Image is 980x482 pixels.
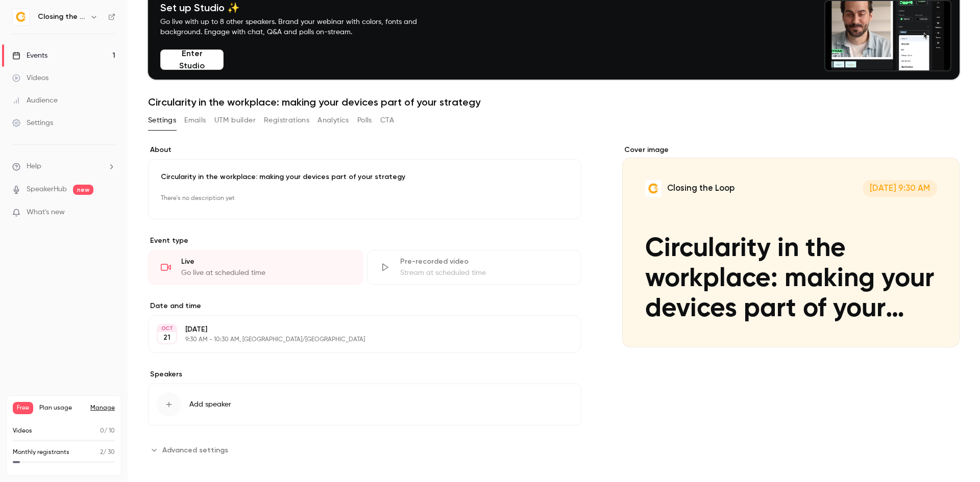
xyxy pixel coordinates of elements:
section: Advanced settings [148,442,581,458]
div: Settings [12,118,53,128]
p: Monthly registrants [13,448,69,457]
span: Plan usage [39,404,84,412]
span: Add speaker [189,399,231,410]
label: Speakers [148,369,581,379]
button: Enter Studio [160,49,224,70]
li: help-dropdown-opener [12,161,115,172]
iframe: Noticeable Trigger [103,208,115,217]
span: 0 [100,428,104,434]
button: Analytics [317,112,349,129]
div: Audience [12,95,58,106]
label: Date and time [148,301,581,311]
span: Advanced settings [162,445,228,455]
div: Pre-recorded videoStream at scheduled time [367,250,582,285]
img: Closing the Loop [13,9,29,25]
label: About [148,145,581,155]
span: What's new [27,207,65,218]
p: Event type [148,236,581,246]
div: OCT [158,325,176,332]
a: SpeakerHub [27,184,67,195]
p: / 30 [100,448,115,457]
h1: Circularity in the workplace: making your devices part of your strategy [148,96,960,108]
p: Videos [13,426,32,436]
span: Free [13,402,33,414]
div: Stream at scheduled time [400,268,569,278]
span: Help [27,161,41,172]
span: 2 [100,449,103,455]
p: / 10 [100,426,115,436]
h6: Closing the Loop [38,12,86,22]
button: Polls [357,112,372,129]
button: CTA [380,112,394,129]
div: Events [12,50,47,61]
div: Videos [12,73,48,83]
label: Cover image [622,145,960,155]
button: Settings [148,112,176,129]
div: Live [181,257,350,267]
p: There's no description yet [161,190,569,207]
p: Go live with up to 8 other speakers. Brand your webinar with colors, fonts and background. Engage... [160,17,441,37]
h4: Set up Studio ✨ [160,2,441,14]
button: Emails [184,112,206,129]
section: Cover image [622,145,960,347]
div: Pre-recorded video [400,257,569,267]
button: UTM builder [214,112,256,129]
a: Manage [90,404,115,412]
p: 9:30 AM - 10:30 AM, [GEOGRAPHIC_DATA]/[GEOGRAPHIC_DATA] [185,336,527,344]
div: LiveGo live at scheduled time [148,250,363,285]
p: 21 [163,333,170,343]
span: new [73,185,93,195]
button: Advanced settings [148,442,234,458]
p: Circularity in the workplace: making your devices part of your strategy [161,172,569,182]
p: [DATE] [185,324,527,335]
div: Go live at scheduled time [181,268,350,278]
button: Registrations [264,112,309,129]
button: Add speaker [148,384,581,425]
